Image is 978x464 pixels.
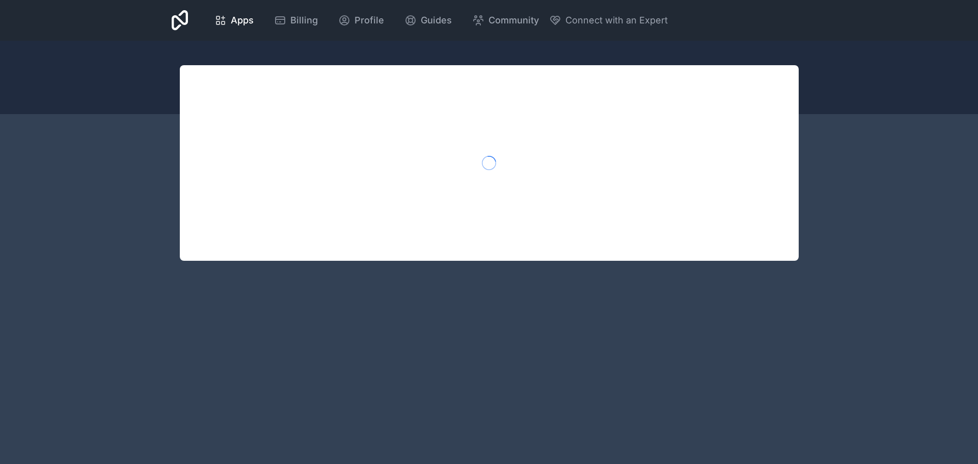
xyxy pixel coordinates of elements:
a: Profile [330,9,392,32]
span: Community [488,13,539,28]
a: Guides [396,9,460,32]
span: Billing [290,13,318,28]
span: Profile [355,13,384,28]
span: Guides [421,13,452,28]
a: Billing [266,9,326,32]
span: Connect with an Expert [565,13,668,28]
a: Apps [206,9,262,32]
span: Apps [231,13,254,28]
a: Community [464,9,547,32]
button: Connect with an Expert [549,13,668,28]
